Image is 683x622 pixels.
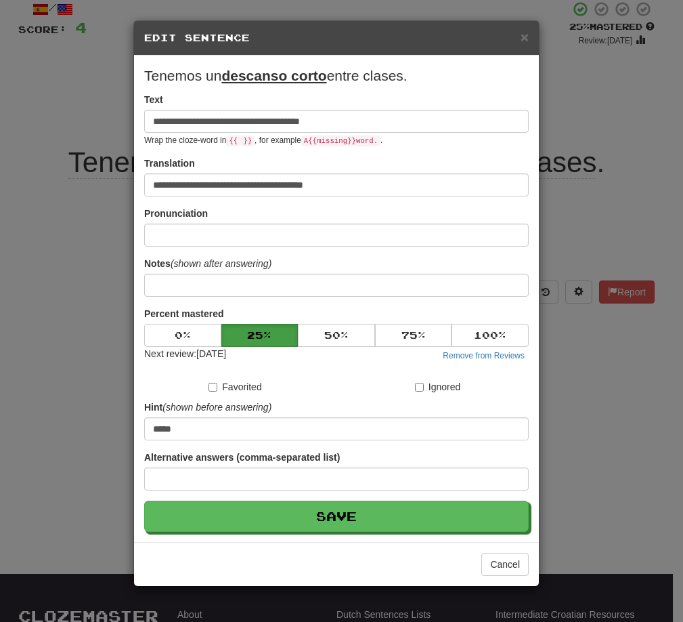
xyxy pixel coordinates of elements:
input: Favorited [208,383,217,392]
button: 25% [221,324,299,347]
label: Text [144,93,163,106]
input: Ignored [415,383,424,392]
button: Save [144,501,529,532]
label: Pronunciation [144,207,208,220]
code: }} [240,136,255,146]
span: × [521,29,529,45]
label: Translation [144,157,195,170]
u: descanso corto [221,68,326,83]
button: 0% [144,324,221,347]
h5: Edit Sentence [144,31,529,45]
div: Percent mastered [144,324,529,347]
button: 100% [451,324,529,347]
button: Cancel [481,553,529,576]
button: 50% [298,324,375,347]
button: Close [521,30,529,44]
p: Tenemos un entre clases. [144,66,529,86]
label: Ignored [415,380,460,394]
em: (shown after answering) [171,258,271,269]
em: (shown before answering) [162,402,271,413]
label: Percent mastered [144,307,224,320]
label: Alternative answers (comma-separated list) [144,451,340,464]
code: {{ [226,136,240,146]
button: Remove from Reviews [439,348,529,363]
div: Next review: [DATE] [144,347,226,363]
button: 75% [375,324,452,347]
code: A {{ missing }} word. [301,136,380,146]
label: Notes [144,257,271,270]
small: Wrap the cloze-word in , for example . [144,136,382,145]
label: Favorited [208,380,261,394]
label: Hint [144,400,271,414]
